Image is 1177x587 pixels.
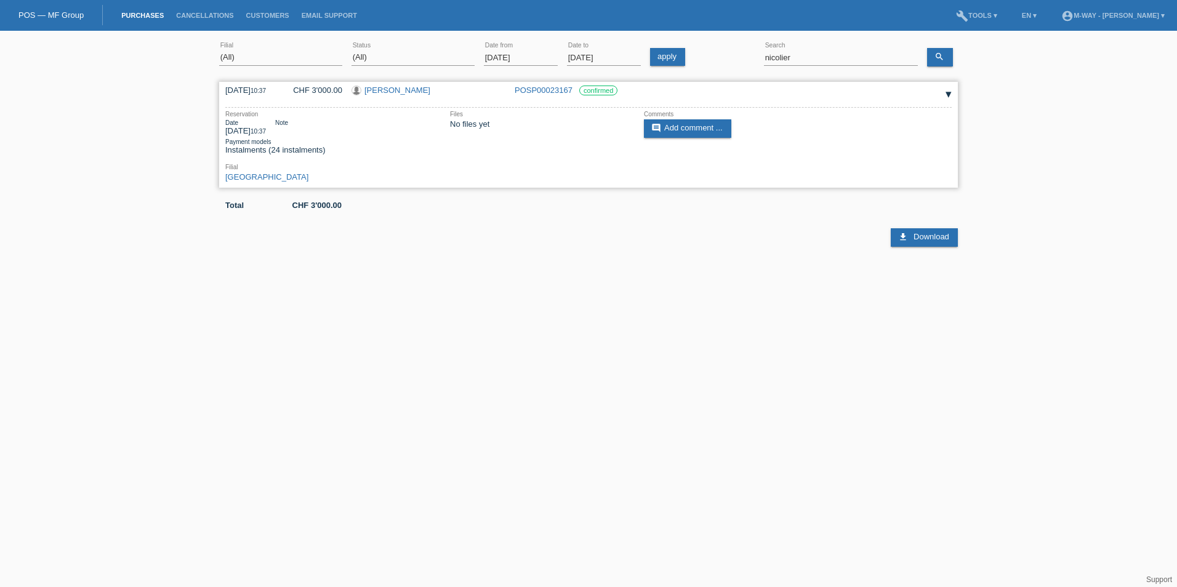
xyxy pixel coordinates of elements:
i: comment [651,123,661,133]
a: Email Support [295,12,363,19]
a: apply [650,48,685,66]
div: Reservation [225,111,441,118]
i: build [956,10,968,22]
a: [PERSON_NAME] [364,86,430,95]
i: account_circle [1061,10,1074,22]
a: Cancellations [170,12,239,19]
a: POS — MF Group [18,10,84,20]
div: CHF 3'000.00 [284,86,342,95]
a: EN ▾ [1016,12,1043,19]
a: search [927,48,953,66]
div: Files [450,111,635,118]
div: Payment models [225,138,441,145]
a: POSP00023167 [515,86,572,95]
a: [GEOGRAPHIC_DATA] [225,172,308,182]
div: Comments [644,111,829,118]
span: 10:37 [251,87,266,94]
a: account_circlem-way - [PERSON_NAME] ▾ [1055,12,1171,19]
div: Filial [225,164,441,170]
a: Purchases [115,12,170,19]
b: CHF 3'000.00 [292,201,342,210]
div: Note [275,119,288,126]
div: expand/collapse [939,86,958,104]
b: Total [225,201,244,210]
a: download Download [891,228,957,247]
span: Download [914,232,949,241]
a: buildTools ▾ [950,12,1003,19]
span: 10:37 [251,128,266,135]
i: search [934,52,944,62]
div: Date [225,119,266,126]
div: Instalments (24 instalments) [225,138,441,154]
a: Support [1146,575,1172,584]
i: download [898,232,908,242]
div: [DATE] [225,86,275,95]
a: commentAdd comment ... [644,119,731,138]
a: Customers [240,12,295,19]
label: confirmed [579,86,617,95]
div: No files yet [450,119,635,129]
div: [DATE] [225,119,266,135]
